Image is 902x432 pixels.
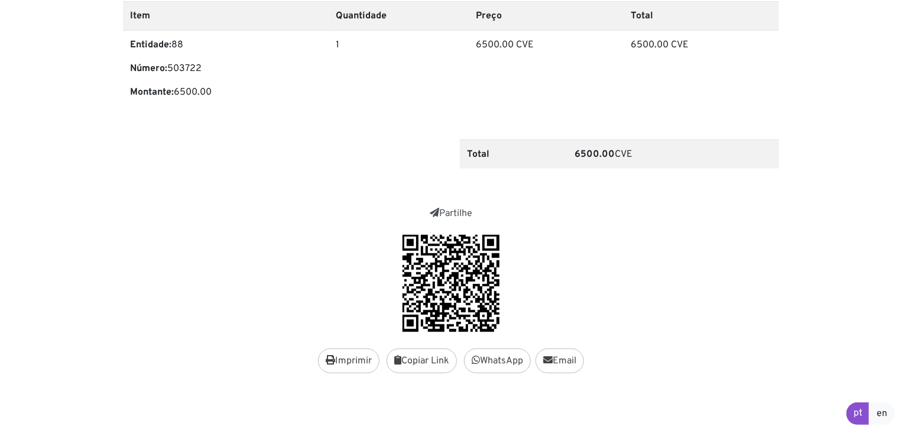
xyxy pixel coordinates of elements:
td: 1 [329,30,469,116]
b: Montante: [130,86,174,98]
p: 6500.00 [130,85,322,99]
p: 88 [130,38,322,52]
th: Preço [469,1,624,30]
p: 503722 [130,62,322,76]
a: en [869,402,895,425]
a: pt [846,402,869,425]
th: Item [123,1,329,30]
th: Total [624,1,779,30]
a: Email [536,349,584,373]
td: CVE [567,140,779,169]
th: Quantidade [329,1,469,30]
td: 6500.00 CVE [469,30,624,116]
td: 6500.00 CVE [624,30,779,116]
img: 8HQ2LMXlA8IYAAAAAASUVORK5CYII= [403,235,499,332]
div: https://faxi.online/receipt/2025080412453572/cRrO [123,235,779,332]
th: Total [460,140,567,169]
a: Partilhe [430,208,472,220]
button: Copiar Link [387,349,457,373]
b: Entidade: [130,39,171,51]
b: 6500.00 [575,149,615,160]
b: Número: [130,63,167,75]
button: Imprimir [318,349,379,373]
a: WhatsApp [464,349,531,373]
